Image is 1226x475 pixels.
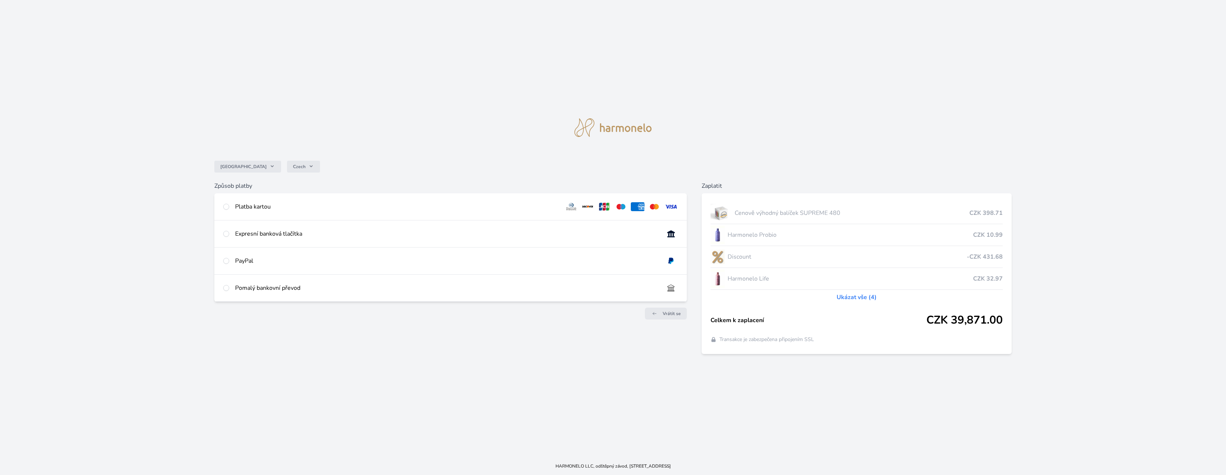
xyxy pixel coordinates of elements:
[597,202,611,211] img: jcb.svg
[214,181,687,190] h6: Způsob platby
[967,252,1003,261] span: -CZK 431.68
[614,202,628,211] img: maestro.svg
[973,274,1003,283] span: CZK 32.97
[214,161,281,173] button: [GEOGRAPHIC_DATA]
[631,202,645,211] img: amex.svg
[664,229,678,238] img: onlineBanking_CZ.svg
[293,164,306,170] span: Czech
[837,293,877,302] a: Ukázat vše (4)
[235,229,658,238] div: Expresní banková tlačítka
[711,248,725,266] img: discount-lo.png
[574,118,652,137] img: logo.svg
[711,269,725,288] img: CLEAN_LIFE_se_stinem_x-lo.jpg
[235,284,658,292] div: Pomalý bankovní převod
[735,209,969,217] span: Cenově výhodný balíček SUPREME 480
[287,161,320,173] button: Czech
[926,314,1003,327] span: CZK 39,871.00
[647,202,661,211] img: mc.svg
[235,202,558,211] div: Platba kartou
[220,164,267,170] span: [GEOGRAPHIC_DATA]
[664,256,678,265] img: paypal.svg
[969,209,1003,217] span: CZK 398.71
[728,274,973,283] span: Harmonelo Life
[719,336,814,343] span: Transakce je zabezpečena připojením SSL
[645,308,687,320] a: Vrátit se
[581,202,595,211] img: discover.svg
[711,204,732,222] img: supreme.jpg
[973,230,1003,239] span: CZK 10.99
[728,230,973,239] span: Harmonelo Probio
[564,202,578,211] img: diners.svg
[728,252,967,261] span: Discount
[711,226,725,244] img: CLEAN_PROBIO_se_stinem_x-lo.jpg
[664,202,678,211] img: visa.svg
[711,316,926,325] span: Celkem k zaplacení
[235,256,658,265] div: PayPal
[664,284,678,292] img: bankTransfer_IBAN.svg
[702,181,1012,190] h6: Zaplatit
[663,311,681,317] span: Vrátit se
